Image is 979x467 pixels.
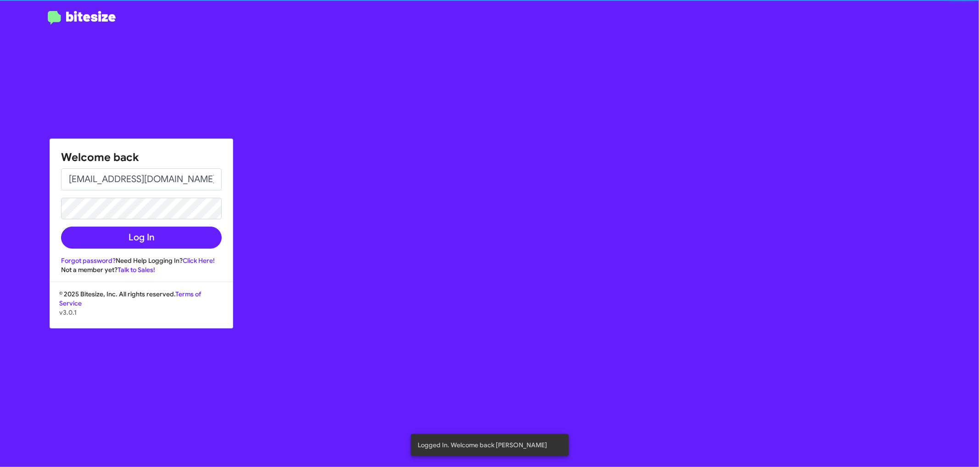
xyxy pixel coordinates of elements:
[61,168,222,190] input: Email address
[61,256,116,265] a: Forgot password?
[61,256,222,265] div: Need Help Logging In?
[59,308,224,317] p: v3.0.1
[61,150,222,165] h1: Welcome back
[59,290,201,307] a: Terms of Service
[418,440,548,450] span: Logged In. Welcome back [PERSON_NAME]
[61,227,222,249] button: Log In
[117,266,155,274] a: Talk to Sales!
[183,256,215,265] a: Click Here!
[50,289,233,328] div: © 2025 Bitesize, Inc. All rights reserved.
[61,265,222,274] div: Not a member yet?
